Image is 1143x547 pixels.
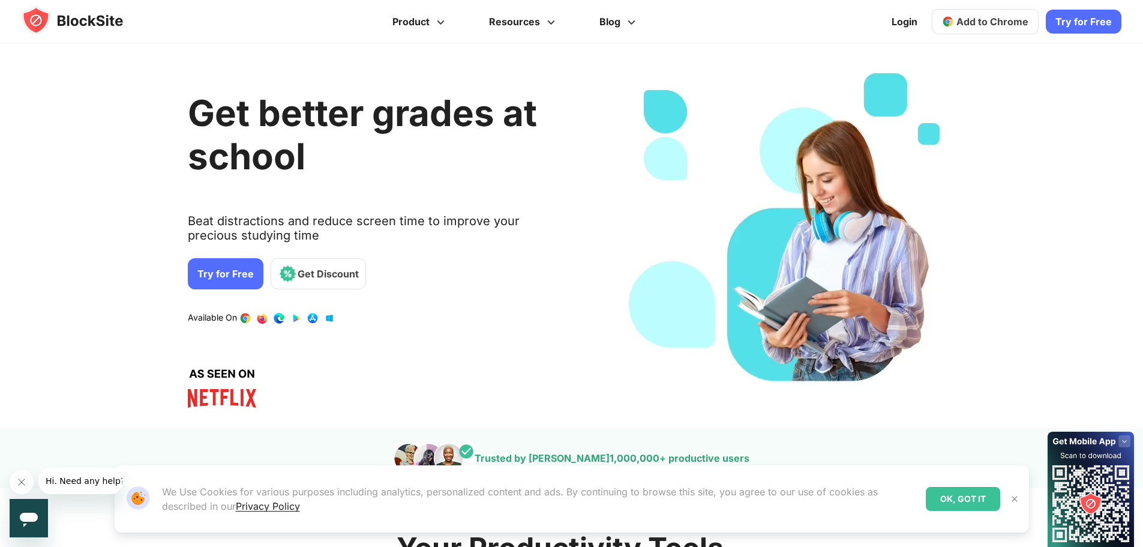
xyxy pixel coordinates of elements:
[932,9,1039,34] a: Add to Chrome
[1007,491,1022,507] button: Close
[188,312,237,324] text: Available On
[22,6,146,35] img: blocksite-icon.5d769676.svg
[942,16,954,28] img: chrome-icon.svg
[236,500,300,512] a: Privacy Policy
[1010,494,1019,504] img: Close
[956,16,1028,28] span: Add to Chrome
[162,485,916,513] p: We Use Cookies for various purposes including analytics, personalized content and ads. By continu...
[188,91,571,178] h2: Get better grades at school
[1046,10,1121,34] a: Try for Free
[271,258,366,289] a: Get Discount
[884,7,925,36] a: Login
[38,468,122,494] iframe: Messaggio dall’azienda
[394,443,475,473] img: pepole images
[926,487,1000,511] div: OK, GOT IT
[7,8,86,18] span: Hi. Need any help?
[10,499,48,537] iframe: Pulsante per aprire la finestra di messaggistica
[10,470,34,494] iframe: Chiudi messaggio
[188,258,263,289] a: Try for Free
[188,214,571,252] text: Beat distractions and reduce screen time to improve your precious studying time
